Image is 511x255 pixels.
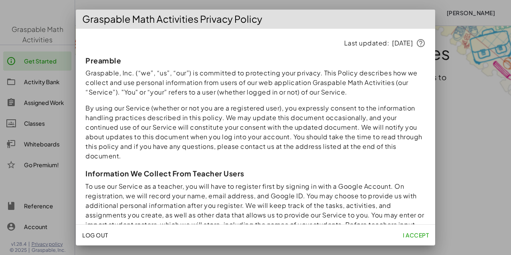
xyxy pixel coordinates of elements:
[403,231,429,239] span: I accept
[85,56,426,65] h3: Preamble
[76,10,435,29] div: Graspable Math Activities Privacy Policy
[85,38,426,48] p: Last updated: [DATE]
[79,228,111,242] button: Log Out
[82,231,108,239] span: Log Out
[85,103,426,161] p: By using our Service (whether or not you are a registered user), you expressly consent to the inf...
[85,169,426,178] h3: Information We Collect From Teacher Users
[400,228,432,242] button: I accept
[85,68,426,97] p: Graspable, Inc. (“we”, “us”, “our”) is committed to protecting your privacy. This Policy describe...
